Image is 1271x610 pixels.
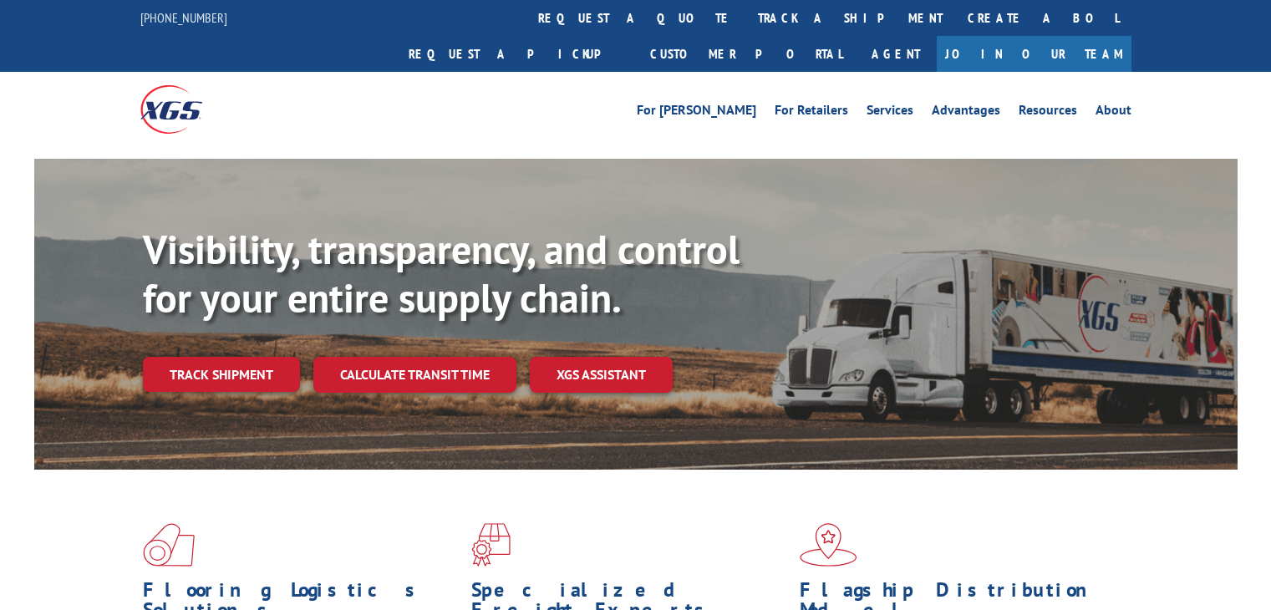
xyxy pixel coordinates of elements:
a: Customer Portal [638,36,855,72]
a: Join Our Team [937,36,1131,72]
b: Visibility, transparency, and control for your entire supply chain. [143,223,740,323]
a: XGS ASSISTANT [530,357,673,393]
a: Advantages [932,104,1000,122]
a: Calculate transit time [313,357,516,393]
a: Request a pickup [396,36,638,72]
a: For [PERSON_NAME] [637,104,756,122]
a: [PHONE_NUMBER] [140,9,227,26]
a: Services [867,104,913,122]
a: Agent [855,36,937,72]
a: For Retailers [775,104,848,122]
a: Resources [1019,104,1077,122]
a: Track shipment [143,357,300,392]
img: xgs-icon-focused-on-flooring-red [471,523,511,567]
img: xgs-icon-flagship-distribution-model-red [800,523,857,567]
img: xgs-icon-total-supply-chain-intelligence-red [143,523,195,567]
a: About [1096,104,1131,122]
